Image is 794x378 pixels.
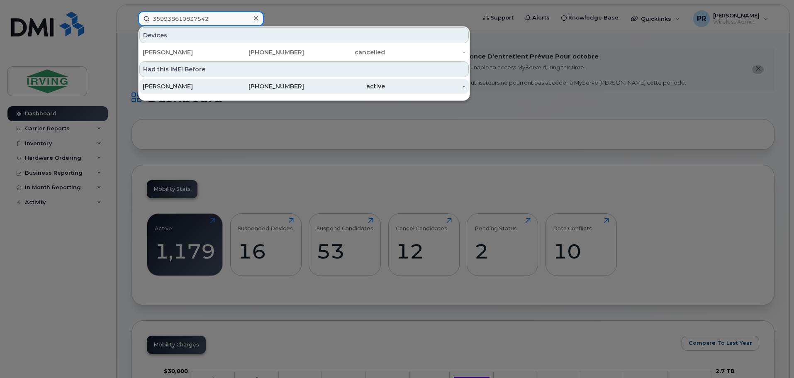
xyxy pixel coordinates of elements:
[139,45,469,60] a: [PERSON_NAME][PHONE_NUMBER]cancelled-
[143,82,224,90] div: [PERSON_NAME]
[139,79,469,94] a: [PERSON_NAME][PHONE_NUMBER]active-
[139,27,469,43] div: Devices
[385,48,466,56] div: -
[143,48,224,56] div: [PERSON_NAME]
[224,48,304,56] div: [PHONE_NUMBER]
[139,61,469,77] div: Had this IMEI Before
[304,82,385,90] div: active
[304,48,385,56] div: cancelled
[385,82,466,90] div: -
[224,82,304,90] div: [PHONE_NUMBER]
